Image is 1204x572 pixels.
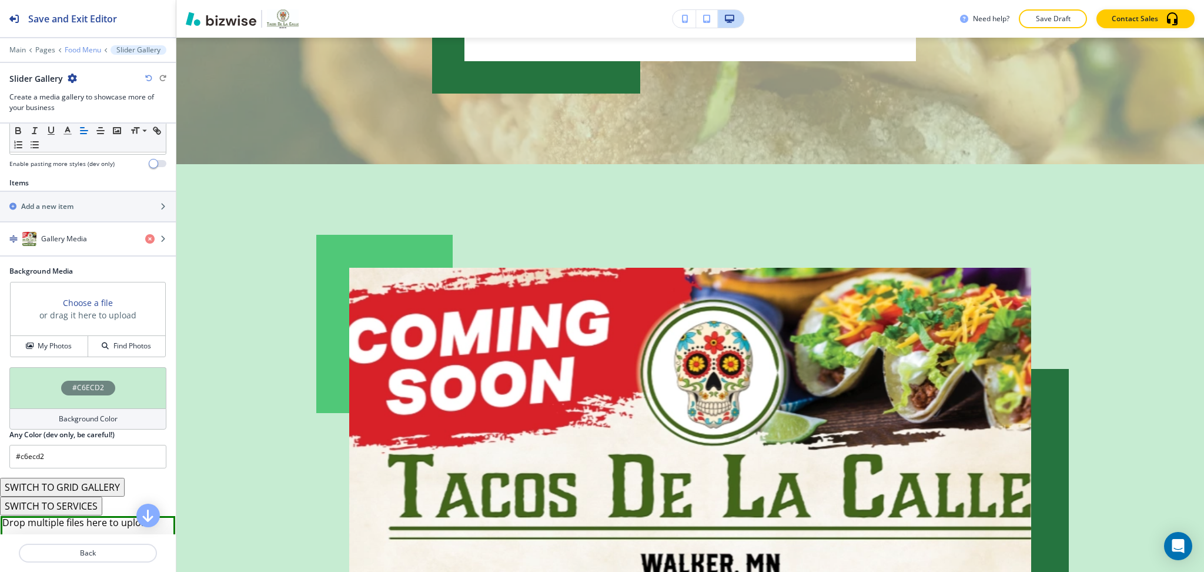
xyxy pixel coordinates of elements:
h4: Background Color [59,414,118,424]
h4: Gallery Media [41,234,87,244]
button: Contact Sales [1096,9,1195,28]
button: Main [9,46,26,54]
p: Save Draft [1034,14,1072,24]
h2: Any Color (dev only, be careful!) [9,430,115,440]
h2: Items [9,178,29,188]
h2: Slider Gallery [9,72,63,85]
img: Your Logo [267,9,299,28]
img: Drag [9,235,18,243]
h2: Background Media [9,266,166,277]
button: Slider Gallery [111,45,166,55]
button: Pages [35,46,55,54]
h4: Find Photos [113,341,151,351]
button: Save Draft [1019,9,1087,28]
img: Bizwise Logo [186,12,256,26]
p: Back [20,548,156,558]
h4: My Photos [38,341,72,351]
h3: Create a media gallery to showcase more of your business [9,92,166,113]
button: Find Photos [88,336,165,357]
button: #C6ECD2Background Color [9,367,166,430]
button: My Photos [11,336,88,357]
h4: #C6ECD2 [72,383,104,393]
p: Contact Sales [1112,14,1158,24]
div: Open Intercom Messenger [1164,532,1192,560]
p: Slider Gallery [116,46,160,54]
button: Food Menu [65,46,101,54]
div: Choose a fileor drag it here to uploadMy PhotosFind Photos [9,281,166,358]
h2: Add a new item [21,201,73,212]
h3: or drag it here to upload [39,309,136,321]
button: Back [19,544,157,563]
h4: Enable pasting more styles (dev only) [9,159,115,168]
h3: Need help? [973,14,1009,24]
h2: Save and Exit Editor [28,12,117,26]
button: Choose a file [63,297,113,309]
div: Drop multiple files here to upload [1,516,175,554]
